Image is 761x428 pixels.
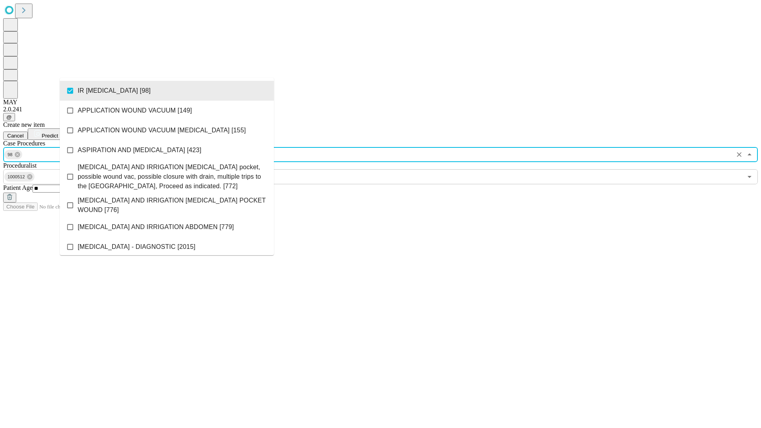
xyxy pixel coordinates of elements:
[4,150,16,159] span: 98
[78,196,268,215] span: [MEDICAL_DATA] AND IRRIGATION [MEDICAL_DATA] POCKET WOUND [776]
[3,132,28,140] button: Cancel
[744,171,755,182] button: Open
[7,133,24,139] span: Cancel
[4,172,28,182] span: 1000512
[4,150,22,159] div: 98
[3,162,36,169] span: Proceduralist
[3,121,45,128] span: Create new item
[3,99,758,106] div: MAY
[78,86,151,96] span: IR [MEDICAL_DATA] [98]
[42,133,58,139] span: Predict
[28,128,64,140] button: Predict
[3,140,45,147] span: Scheduled Procedure
[78,222,234,232] span: [MEDICAL_DATA] AND IRRIGATION ABDOMEN [779]
[744,149,755,160] button: Close
[3,113,15,121] button: @
[78,106,192,115] span: APPLICATION WOUND VACUUM [149]
[6,114,12,120] span: @
[78,162,268,191] span: [MEDICAL_DATA] AND IRRIGATION [MEDICAL_DATA] pocket, possible wound vac, possible closure with dr...
[78,145,201,155] span: ASPIRATION AND [MEDICAL_DATA] [423]
[734,149,745,160] button: Clear
[3,184,33,191] span: Patient Age
[3,106,758,113] div: 2.0.241
[78,126,246,135] span: APPLICATION WOUND VACUUM [MEDICAL_DATA] [155]
[4,172,34,182] div: 1000512
[78,242,195,252] span: [MEDICAL_DATA] - DIAGNOSTIC [2015]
